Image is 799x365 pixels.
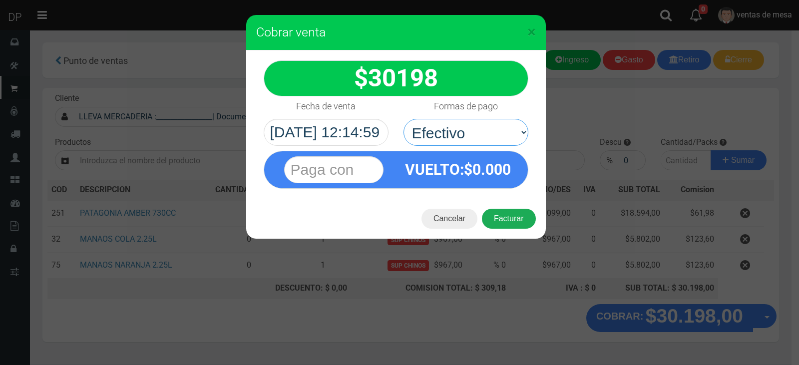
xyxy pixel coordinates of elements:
span: VUELTO [405,161,460,178]
h4: Formas de pago [434,101,498,111]
h3: Cobrar venta [256,25,536,40]
span: 0.000 [472,161,511,178]
strong: $ [354,64,438,92]
button: Close [527,24,536,40]
button: Facturar [482,209,536,229]
h4: Fecha de venta [296,101,356,111]
span: 30198 [368,64,438,92]
strong: :$ [405,161,511,178]
span: × [527,22,536,41]
button: Cancelar [421,209,477,229]
input: Paga con [284,156,384,183]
